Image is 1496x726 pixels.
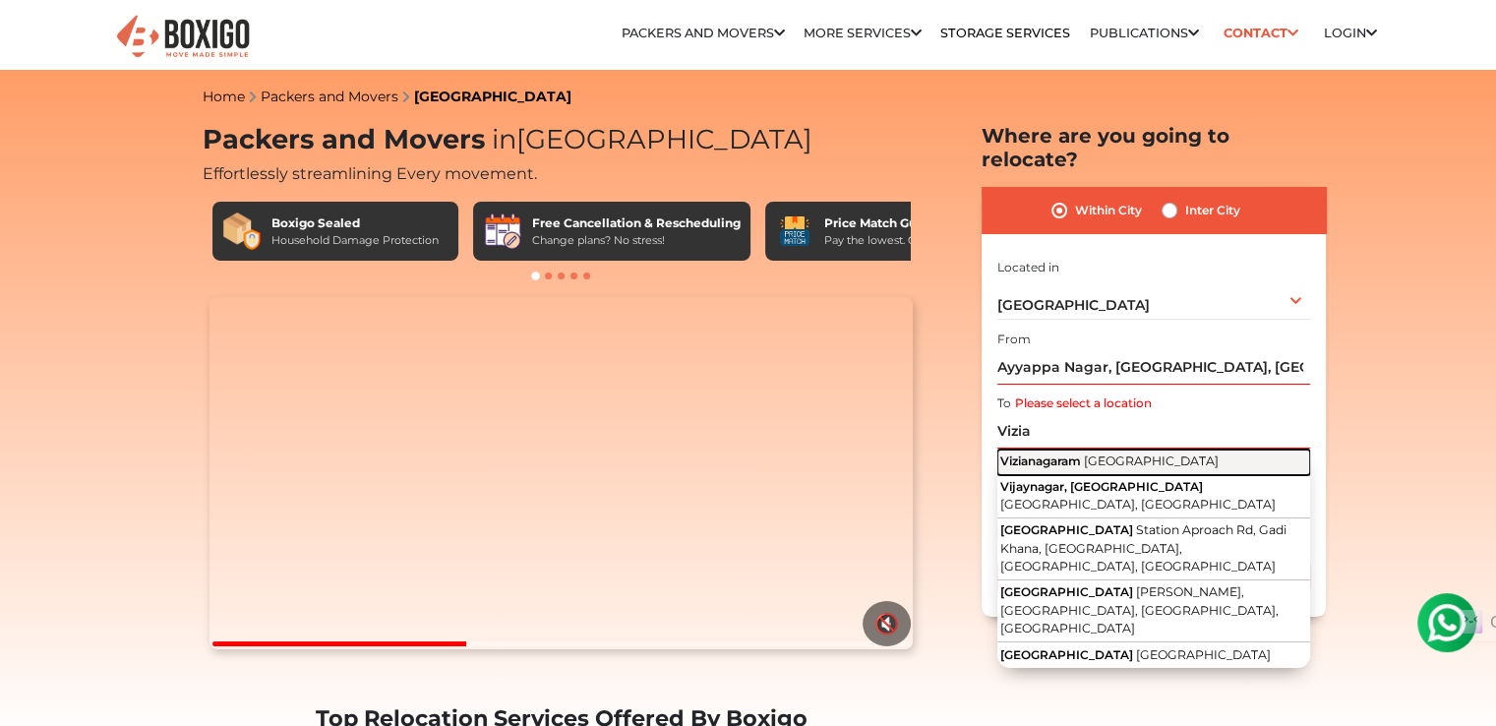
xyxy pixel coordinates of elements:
div: Boxigo Sealed [271,214,439,232]
button: Vijaynagar, [GEOGRAPHIC_DATA] [GEOGRAPHIC_DATA], [GEOGRAPHIC_DATA] [997,475,1310,518]
span: Vizianagaram [1000,454,1081,468]
button: Vizianagaram [GEOGRAPHIC_DATA] [997,450,1310,475]
a: Login [1324,26,1377,40]
span: [GEOGRAPHIC_DATA], [GEOGRAPHIC_DATA] [1000,497,1276,512]
label: Inter City [1185,199,1240,222]
h1: Packers and Movers [203,124,921,156]
button: [GEOGRAPHIC_DATA] [PERSON_NAME], [GEOGRAPHIC_DATA], [GEOGRAPHIC_DATA], [GEOGRAPHIC_DATA] [997,580,1310,642]
span: [GEOGRAPHIC_DATA] [1000,647,1133,662]
div: Change plans? No stress! [532,232,741,249]
span: [GEOGRAPHIC_DATA] [485,123,812,155]
button: 🔇 [863,601,911,646]
label: From [997,331,1031,348]
div: Free Cancellation & Rescheduling [532,214,741,232]
button: [GEOGRAPHIC_DATA] Station Aproach Rd, Gadi Khana, [GEOGRAPHIC_DATA], [GEOGRAPHIC_DATA], [GEOGRAPH... [997,518,1310,580]
img: Free Cancellation & Rescheduling [483,212,522,251]
img: whatsapp-icon.svg [20,20,59,59]
video: Your browser does not support the video tag. [209,297,913,649]
div: Pay the lowest. Guaranteed! [824,232,974,249]
label: Please select a location [1015,394,1152,412]
a: Home [203,88,245,105]
label: Within City [1075,199,1142,222]
span: [GEOGRAPHIC_DATA] [1084,454,1219,468]
button: [GEOGRAPHIC_DATA] [GEOGRAPHIC_DATA] [997,643,1310,668]
a: Publications [1090,26,1199,40]
span: in [492,123,516,155]
span: Vijaynagar, [GEOGRAPHIC_DATA] [1000,479,1203,494]
span: [GEOGRAPHIC_DATA] [1000,584,1133,599]
a: Contact [1218,18,1305,48]
span: [GEOGRAPHIC_DATA] [1000,522,1133,537]
img: Price Match Guarantee [775,212,814,251]
img: Boxigo [114,13,252,61]
a: Storage Services [940,26,1070,40]
span: [PERSON_NAME], [GEOGRAPHIC_DATA], [GEOGRAPHIC_DATA], [GEOGRAPHIC_DATA] [1000,584,1279,635]
a: More services [804,26,922,40]
span: [GEOGRAPHIC_DATA] [997,296,1150,314]
div: Household Damage Protection [271,232,439,249]
label: To [997,394,1011,412]
span: Station Aproach Rd, Gadi Khana, [GEOGRAPHIC_DATA], [GEOGRAPHIC_DATA], [GEOGRAPHIC_DATA] [1000,522,1287,574]
a: Packers and Movers [261,88,398,105]
a: Packers and Movers [622,26,785,40]
div: Price Match Guarantee [824,214,974,232]
h2: Where are you going to relocate? [982,124,1326,171]
img: Boxigo Sealed [222,212,262,251]
input: Select Building or Nearest Landmark [997,414,1310,449]
span: Effortlessly streamlining Every movement. [203,164,537,183]
input: Select Building or Nearest Landmark [997,350,1310,385]
label: Located in [997,259,1059,276]
span: [GEOGRAPHIC_DATA] [1136,647,1271,662]
a: [GEOGRAPHIC_DATA] [414,88,571,105]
